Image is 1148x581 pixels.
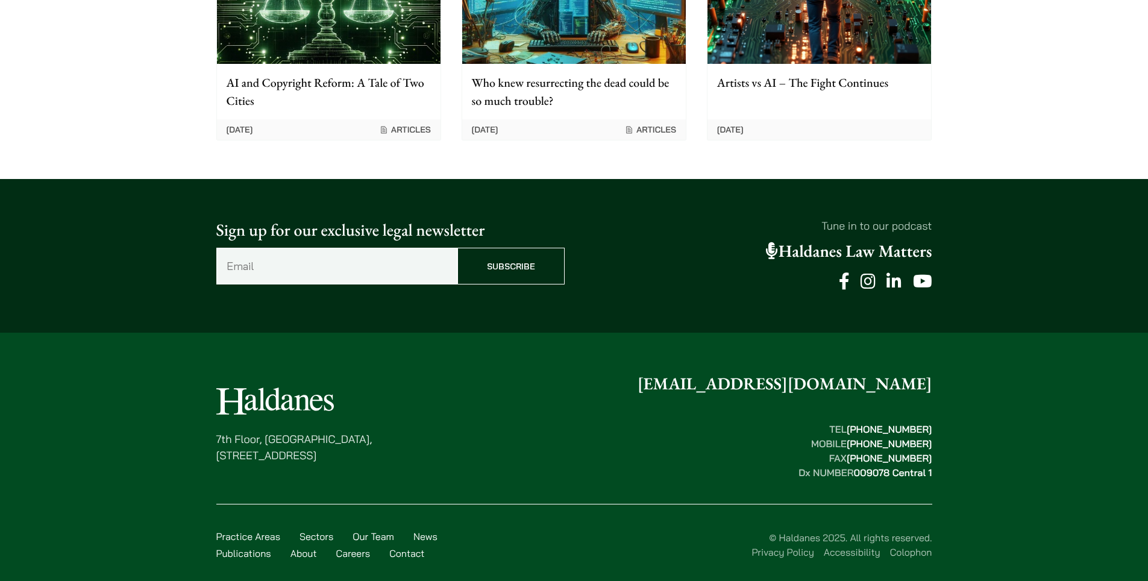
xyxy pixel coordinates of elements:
[472,124,498,135] time: [DATE]
[853,466,932,479] mark: 009078 Central 1
[290,547,317,559] a: About
[624,124,676,135] span: Articles
[379,124,431,135] span: Articles
[216,547,271,559] a: Publications
[455,530,932,559] div: © Haldanes 2025. All rights reserved.
[389,547,424,559] a: Contact
[638,373,932,395] a: [EMAIL_ADDRESS][DOMAIN_NAME]
[216,218,565,243] p: Sign up for our exclusive legal newsletter
[798,423,932,479] strong: TEL MOBILE FAX Dx NUMBER
[353,530,394,542] a: Our Team
[472,74,676,110] p: Who knew resurrecting the dead could be so much trouble?
[457,248,565,284] input: Subscribe
[717,74,921,92] p: Artists vs AI – The Fight Continues
[216,388,334,415] img: Logo of Haldanes
[300,530,333,542] a: Sectors
[336,547,371,559] a: Careers
[216,248,457,284] input: Email
[847,452,932,464] mark: [PHONE_NUMBER]
[216,431,372,463] p: 7th Floor, [GEOGRAPHIC_DATA], [STREET_ADDRESS]
[717,124,744,135] time: [DATE]
[766,240,932,262] a: Haldanes Law Matters
[751,546,814,558] a: Privacy Policy
[847,438,932,450] mark: [PHONE_NUMBER]
[216,530,280,542] a: Practice Areas
[227,74,431,110] p: AI and Copyright Reform: A Tale of Two Cities
[413,530,438,542] a: News
[890,546,932,558] a: Colophon
[847,423,932,435] mark: [PHONE_NUMBER]
[584,218,932,234] p: Tune in to our podcast
[227,124,253,135] time: [DATE]
[824,546,880,558] a: Accessibility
